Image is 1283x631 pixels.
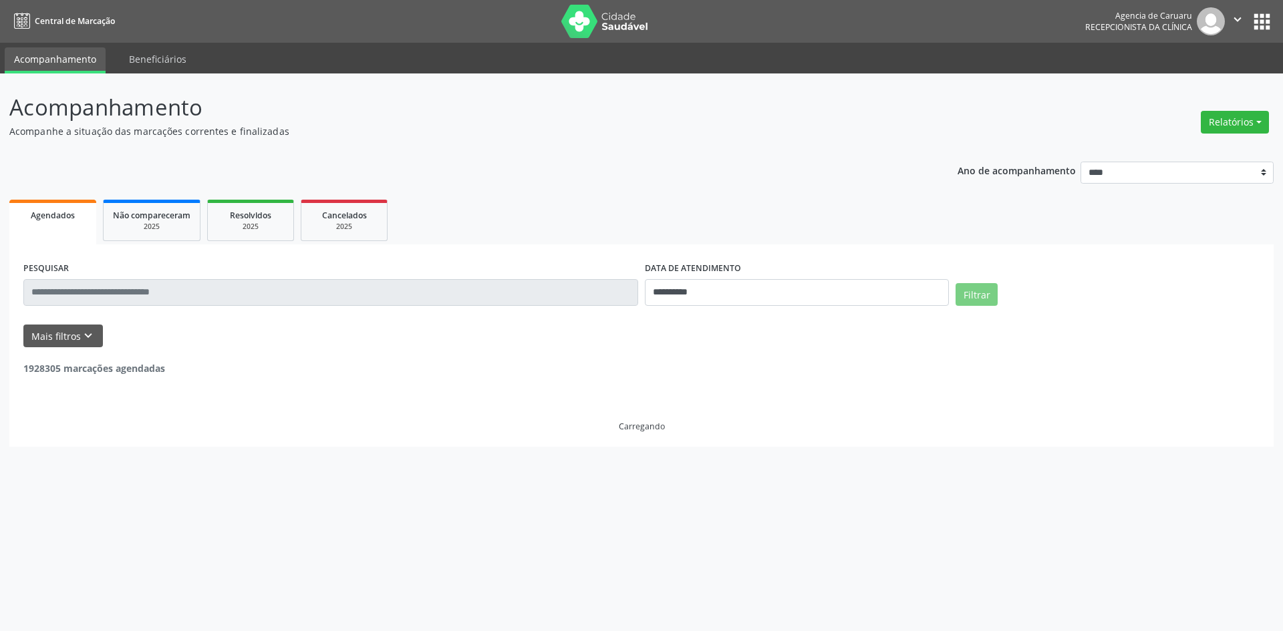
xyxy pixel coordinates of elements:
[35,15,115,27] span: Central de Marcação
[1230,12,1245,27] i: 
[619,421,665,432] div: Carregando
[9,124,894,138] p: Acompanhe a situação das marcações correntes e finalizadas
[23,325,103,348] button: Mais filtroskeyboard_arrow_down
[23,258,69,279] label: PESQUISAR
[1197,7,1225,35] img: img
[311,222,378,232] div: 2025
[1085,10,1192,21] div: Agencia de Caruaru
[5,47,106,73] a: Acompanhamento
[645,258,741,279] label: DATA DE ATENDIMENTO
[230,210,271,221] span: Resolvidos
[1250,10,1274,33] button: apps
[113,210,190,221] span: Não compareceram
[9,10,115,32] a: Central de Marcação
[81,329,96,343] i: keyboard_arrow_down
[1225,7,1250,35] button: 
[31,210,75,221] span: Agendados
[1085,21,1192,33] span: Recepcionista da clínica
[9,91,894,124] p: Acompanhamento
[1201,111,1269,134] button: Relatórios
[217,222,284,232] div: 2025
[23,362,165,375] strong: 1928305 marcações agendadas
[113,222,190,232] div: 2025
[956,283,998,306] button: Filtrar
[322,210,367,221] span: Cancelados
[120,47,196,71] a: Beneficiários
[958,162,1076,178] p: Ano de acompanhamento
